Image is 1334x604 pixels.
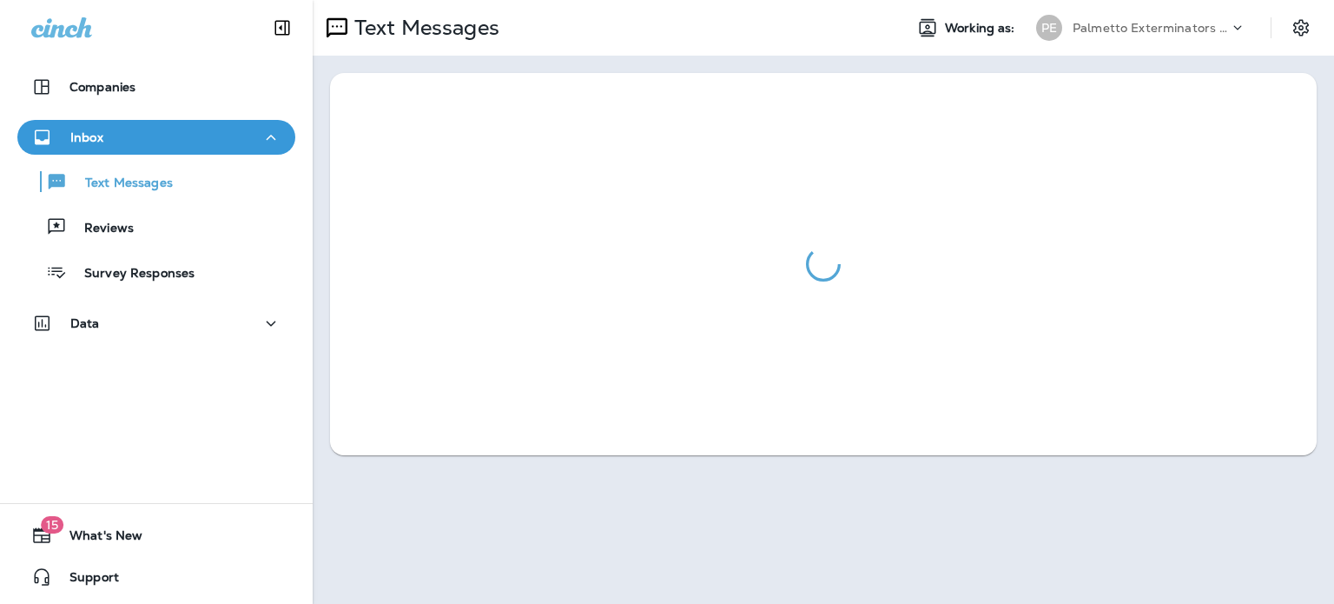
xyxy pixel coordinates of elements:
button: Survey Responses [17,254,295,290]
p: Reviews [67,221,134,237]
p: Text Messages [68,176,173,192]
span: What's New [52,528,142,549]
p: Inbox [70,130,103,144]
div: PE [1036,15,1062,41]
p: Survey Responses [67,266,195,282]
span: Support [52,570,119,591]
p: Companies [69,80,135,94]
button: Settings [1285,12,1317,43]
span: Working as: [945,21,1019,36]
span: 15 [41,516,63,534]
p: Palmetto Exterminators LLC [1073,21,1229,35]
button: Inbox [17,120,295,155]
button: Support [17,560,295,594]
p: Data [70,316,100,330]
button: Reviews [17,209,295,245]
p: Text Messages [347,15,499,41]
button: Collapse Sidebar [258,10,307,45]
button: 15What's New [17,518,295,553]
button: Text Messages [17,163,295,200]
button: Data [17,306,295,341]
button: Companies [17,70,295,104]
